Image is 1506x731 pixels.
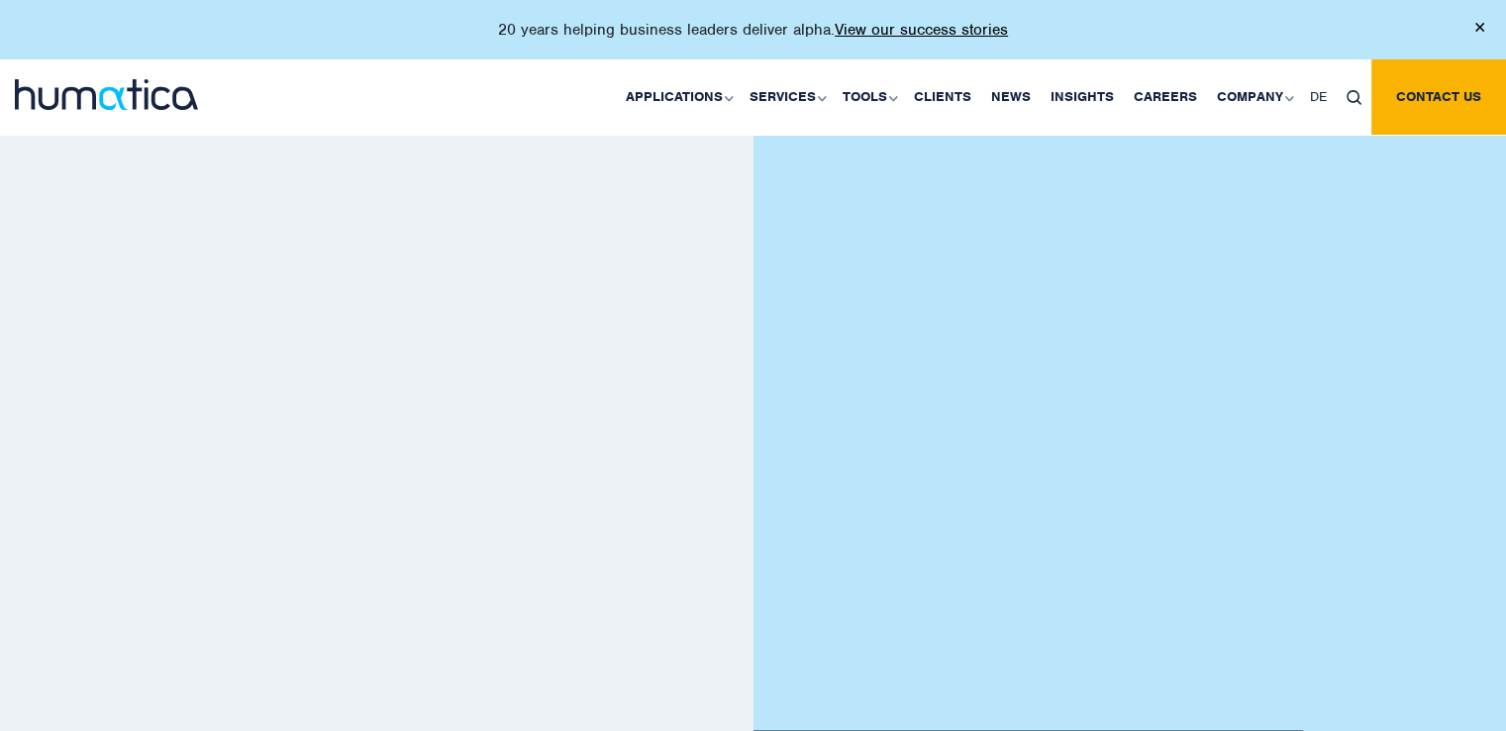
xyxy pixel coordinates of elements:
a: View our success stories [835,20,1008,40]
img: search_icon [1347,90,1361,105]
img: logo [15,79,198,110]
a: Insights [1041,59,1124,135]
a: DE [1300,59,1337,135]
a: Clients [904,59,981,135]
a: Company [1207,59,1300,135]
a: Tools [833,59,904,135]
a: Contact us [1371,59,1506,135]
a: News [981,59,1041,135]
span: DE [1310,88,1327,105]
a: Careers [1124,59,1207,135]
p: 20 years helping business leaders deliver alpha. [498,20,1008,40]
a: Applications [616,59,740,135]
a: Services [740,59,833,135]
